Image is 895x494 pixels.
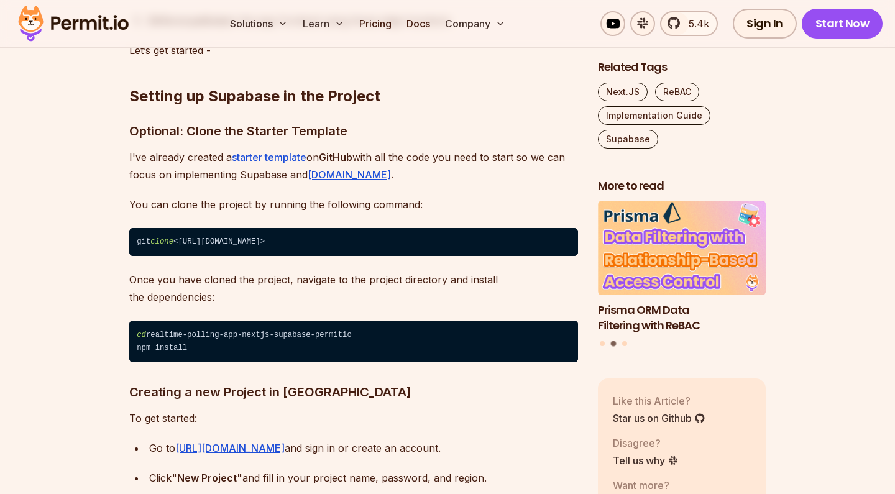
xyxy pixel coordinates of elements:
span: cd [137,331,146,339]
a: Star us on Github [613,411,705,426]
div: Go to and sign in or create an account. [149,439,578,457]
button: Go to slide 2 [611,341,617,347]
code: realtime-polling-app-nextjs-supabase-permitio npm install [129,321,578,362]
button: Company [440,11,510,36]
img: Permit logo [12,2,134,45]
a: ReBAC [655,83,699,101]
code: git <[URL][DOMAIN_NAME]> [129,228,578,257]
a: Start Now [802,9,883,39]
a: 5.4k [660,11,718,36]
p: You can clone the project by running the following command: [129,196,578,213]
a: Prisma ORM Data Filtering with ReBACPrisma ORM Data Filtering with ReBAC [598,201,766,334]
p: Like this Article? [613,393,705,408]
a: Docs [402,11,435,36]
button: Go to slide 3 [622,342,627,347]
a: Tell us why [613,453,679,468]
h3: Prisma ORM Data Filtering with ReBAC [598,303,766,334]
a: Implementation Guide [598,106,710,125]
li: 2 of 3 [598,201,766,334]
button: Go to slide 1 [600,342,605,347]
a: Supabase [598,130,658,149]
a: starter template [232,151,306,163]
a: Next.JS [598,83,648,101]
p: Want more? [613,478,710,493]
h2: More to read [598,178,766,194]
a: [DOMAIN_NAME] [308,168,391,181]
strong: GitHub [319,151,352,163]
a: Sign In [733,9,797,39]
div: Posts [598,201,766,349]
h3: Optional: Clone the Starter Template [129,121,578,141]
h3: Creating a new Project in [GEOGRAPHIC_DATA] [129,382,578,402]
strong: "New Project" [172,472,242,484]
div: Click and fill in your project name, password, and region. [149,469,578,487]
h2: Related Tags [598,60,766,75]
p: Once you have cloned the project, navigate to the project directory and install the dependencies: [129,271,578,306]
button: Solutions [225,11,293,36]
p: Disagree? [613,436,679,451]
span: 5.4k [681,16,709,31]
span: clone [150,237,173,246]
a: [URL][DOMAIN_NAME] [175,442,285,454]
p: Let’s get started - [129,42,578,59]
button: Learn [298,11,349,36]
strong: Setting up Supabase in the Project [129,87,380,105]
a: Pricing [354,11,397,36]
p: To get started: [129,409,578,427]
p: I've already created a on with all the code you need to start so we can focus on implementing Sup... [129,149,578,183]
img: Prisma ORM Data Filtering with ReBAC [598,201,766,296]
